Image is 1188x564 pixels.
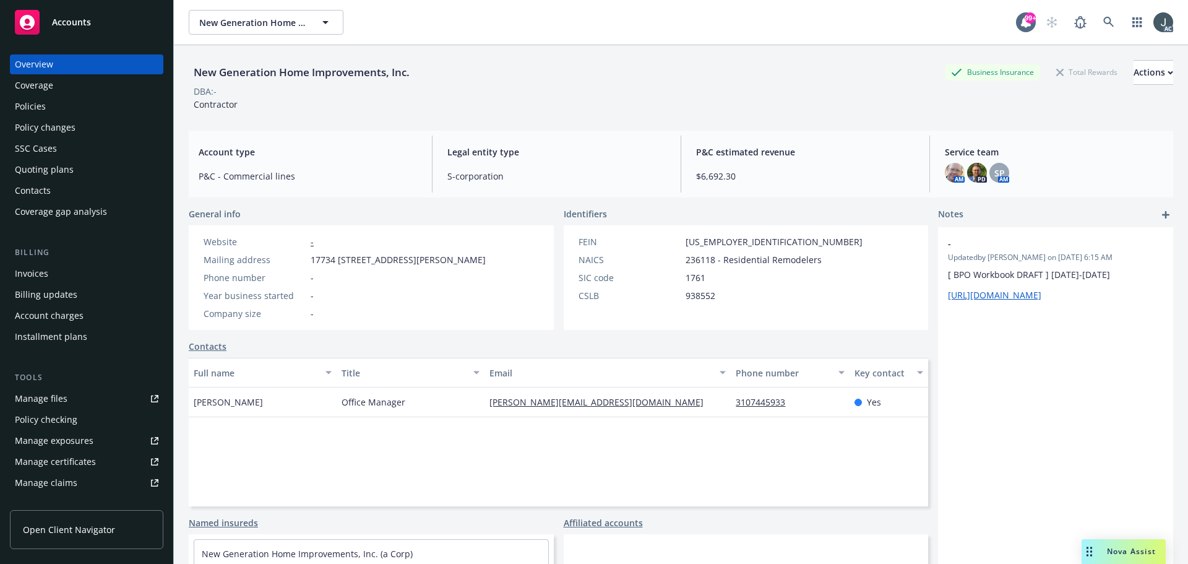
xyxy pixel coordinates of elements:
a: Start snowing [1039,10,1064,35]
a: Policy changes [10,118,163,137]
button: Nova Assist [1082,539,1166,564]
p: [ BPO Workbook DRAFT ] [DATE]-[DATE] [948,268,1163,281]
div: Billing [10,246,163,259]
a: Report a Bug [1068,10,1093,35]
span: P&C - Commercial lines [199,170,417,183]
button: New Generation Home Improvements, Inc. [189,10,343,35]
button: Title [337,358,484,388]
span: - [311,307,314,320]
div: -Updatedby [PERSON_NAME] on [DATE] 6:15 AM[ BPO Workbook DRAFT ] [DATE]-[DATE][URL][DOMAIN_NAME] [938,227,1173,311]
button: Actions [1134,60,1173,85]
span: - [311,289,314,302]
div: Policy changes [15,118,75,137]
a: New Generation Home Improvements, Inc. (a Corp) [202,548,413,560]
div: Manage certificates [15,452,96,472]
a: Manage exposures [10,431,163,451]
div: CSLB [579,289,681,302]
img: photo [1153,12,1173,32]
a: Quoting plans [10,160,163,180]
div: Manage BORs [15,494,73,514]
div: Drag to move [1082,539,1097,564]
a: SSC Cases [10,139,163,158]
div: Policy checking [15,410,77,430]
span: Legal entity type [447,145,666,158]
div: Phone number [736,367,830,380]
span: 1761 [686,271,705,284]
span: SP [994,167,1005,180]
span: Office Manager [342,396,405,409]
span: Yes [867,396,881,409]
span: Identifiers [564,207,607,220]
div: SSC Cases [15,139,57,158]
span: $6,692.30 [696,170,915,183]
span: Service team [945,145,1163,158]
button: Full name [189,358,337,388]
div: Policies [15,97,46,116]
div: Manage exposures [15,431,93,451]
span: - [948,237,1131,250]
button: Key contact [850,358,928,388]
span: 17734 [STREET_ADDRESS][PERSON_NAME] [311,253,486,266]
span: [PERSON_NAME] [194,396,263,409]
div: Overview [15,54,53,74]
a: Contacts [189,340,226,353]
div: Year business started [204,289,306,302]
a: Installment plans [10,327,163,347]
span: Accounts [52,17,91,27]
a: Coverage gap analysis [10,202,163,222]
a: Billing updates [10,285,163,305]
div: Manage claims [15,473,77,493]
div: Billing updates [15,285,77,305]
div: Company size [204,307,306,320]
span: [US_EMPLOYER_IDENTIFICATION_NUMBER] [686,235,863,248]
span: Nova Assist [1107,546,1156,557]
a: Invoices [10,264,163,284]
div: Mailing address [204,253,306,266]
div: Account charges [15,306,84,326]
span: - [311,271,314,284]
a: Policies [10,97,163,116]
a: Named insureds [189,516,258,529]
div: Total Rewards [1050,64,1124,80]
div: Full name [194,367,318,380]
span: Account type [199,145,417,158]
div: NAICS [579,253,681,266]
span: New Generation Home Improvements, Inc. [199,16,306,29]
a: Manage certificates [10,452,163,472]
a: 3107445933 [736,396,795,408]
div: Coverage gap analysis [15,202,107,222]
a: [PERSON_NAME][EMAIL_ADDRESS][DOMAIN_NAME] [489,396,713,408]
div: Actions [1134,61,1173,84]
div: Title [342,367,466,380]
img: photo [967,163,987,183]
div: Manage files [15,389,67,409]
div: Email [489,367,712,380]
div: 99+ [1025,12,1036,24]
div: Website [204,235,306,248]
a: Search [1096,10,1121,35]
a: Manage files [10,389,163,409]
span: Open Client Navigator [23,523,115,536]
a: Affiliated accounts [564,516,643,529]
div: Tools [10,371,163,384]
div: Business Insurance [945,64,1040,80]
div: Installment plans [15,327,87,347]
div: DBA: - [194,85,217,98]
span: Notes [938,207,963,222]
a: Contacts [10,181,163,201]
div: Invoices [15,264,48,284]
div: Quoting plans [15,160,74,180]
a: Policy checking [10,410,163,430]
span: Updated by [PERSON_NAME] on [DATE] 6:15 AM [948,252,1163,263]
a: Manage claims [10,473,163,493]
span: 938552 [686,289,715,302]
span: General info [189,207,241,220]
div: FEIN [579,235,681,248]
span: 236118 - Residential Remodelers [686,253,822,266]
div: SIC code [579,271,681,284]
div: Key contact [854,367,910,380]
a: [URL][DOMAIN_NAME] [948,289,1041,301]
div: Coverage [15,76,53,95]
a: - [311,236,314,248]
